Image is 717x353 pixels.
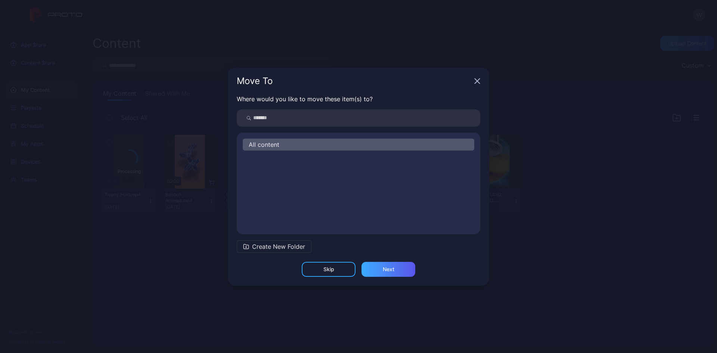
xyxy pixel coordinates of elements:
div: Skip [323,266,334,272]
div: Next [383,266,394,272]
button: Create New Folder [237,240,311,253]
button: Skip [302,262,356,277]
button: Next [361,262,415,277]
span: Create New Folder [252,242,305,251]
div: Move To [237,77,471,86]
span: All content [249,140,279,149]
p: Where would you like to move these item(s) to? [237,95,480,103]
